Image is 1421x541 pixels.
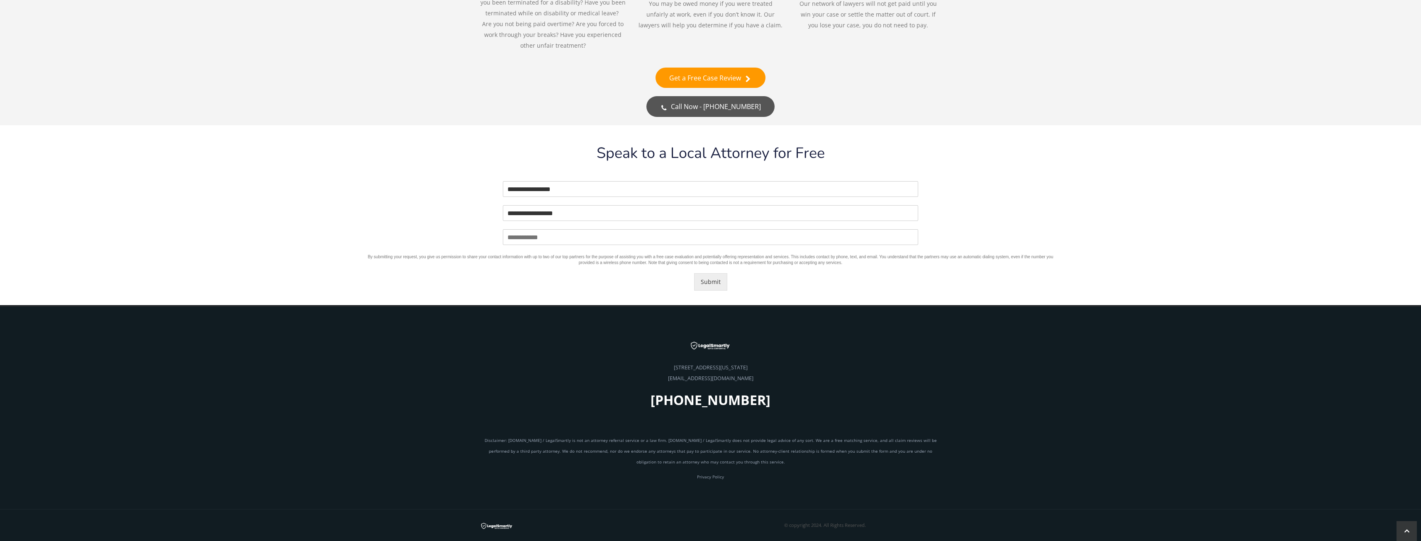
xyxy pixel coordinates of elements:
[656,68,765,88] a: Get a Free Case Review
[480,522,514,531] img: Case Evaluation Calculator | Powered By LegalSmartly
[784,522,866,528] span: © copyright 2024. All Rights Reserved.
[697,474,724,480] span: Privacy Policy
[485,437,937,465] span: Disclaimer: [DOMAIN_NAME] / LegalSmartly is not an attorney referral service or a law firm. [DOMA...
[646,96,775,117] a: Call Now - [PHONE_NUMBER]
[368,255,1053,265] span: By submitting your request, you give us permission to share your contact information with up to t...
[651,391,770,409] strong: [PHONE_NUMBER]
[651,400,770,407] a: [PHONE_NUMBER]
[365,146,1057,167] div: Speak to a Local Attorney for Free
[697,473,724,480] a: Privacy Policy
[694,273,727,291] button: Submit
[480,362,941,409] p: [STREET_ADDRESS][US_STATE] [EMAIL_ADDRESS][DOMAIN_NAME]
